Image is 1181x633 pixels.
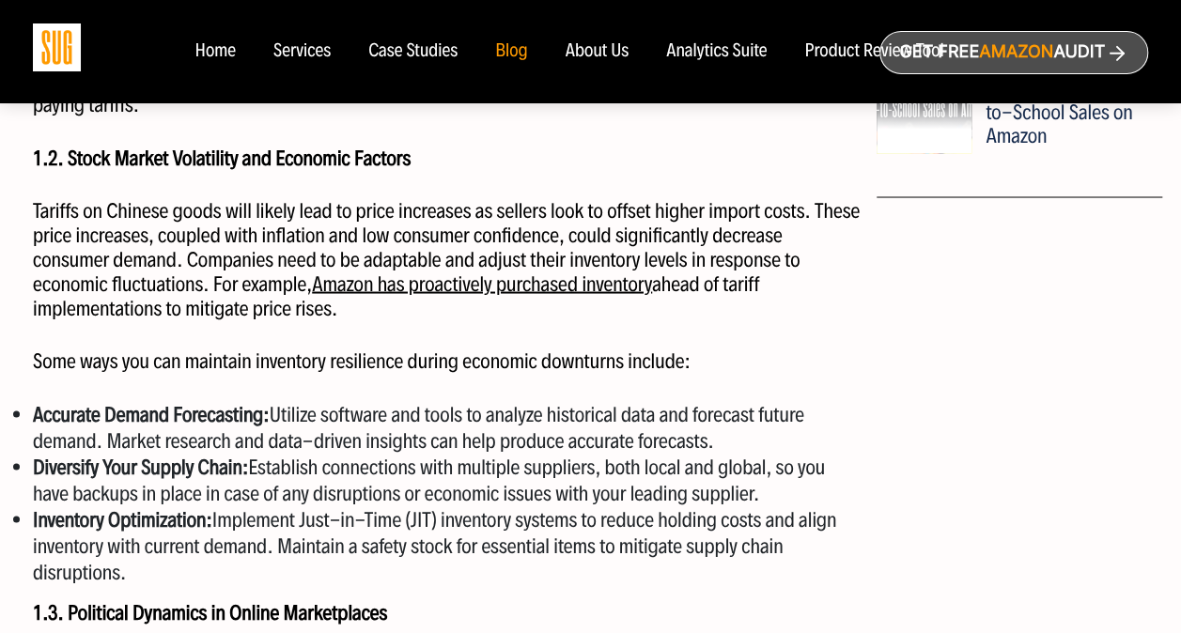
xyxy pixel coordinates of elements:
[877,59,1162,197] a: Amazon Advertising How to Crush Back-to-School Sales on Amazon
[33,348,862,373] p: Some ways you can maintain inventory resilience during economic downturns include:
[986,79,1148,147] div: How to Crush Back-to-School Sales on Amazon
[368,41,458,62] a: Case Studies
[33,506,212,532] strong: Inventory Optimization:
[979,42,1053,62] span: Amazon
[879,31,1148,74] a: Get freeAmazonAudit
[33,198,862,320] p: Tariffs on Chinese goods will likely lead to price increases as sellers look to offset higher imp...
[33,401,270,426] strong: Accurate Demand Forecasting:
[566,41,629,62] a: About Us
[666,41,767,62] a: Analytics Suite
[33,454,248,479] strong: Diversify Your Supply Chain:
[312,270,652,296] a: Amazon has proactively purchased inventory
[804,41,943,62] a: Product Review Tool
[33,506,862,585] li: Implement Just-in-Time (JIT) inventory systems to reduce holding costs and align inventory with c...
[33,401,862,454] li: Utilize software and tools to analyze historical data and forecast future demand. Market research...
[33,454,862,506] li: Establish connections with multiple suppliers, both local and global, so you have backups in plac...
[273,41,331,62] a: Services
[33,599,387,625] strong: 1.3. Political Dynamics in Online Marketplaces
[495,41,528,62] a: Blog
[33,23,81,71] img: Sug
[194,41,235,62] a: Home
[33,145,411,170] strong: 1.2. Stock Market Volatility and Economic Factors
